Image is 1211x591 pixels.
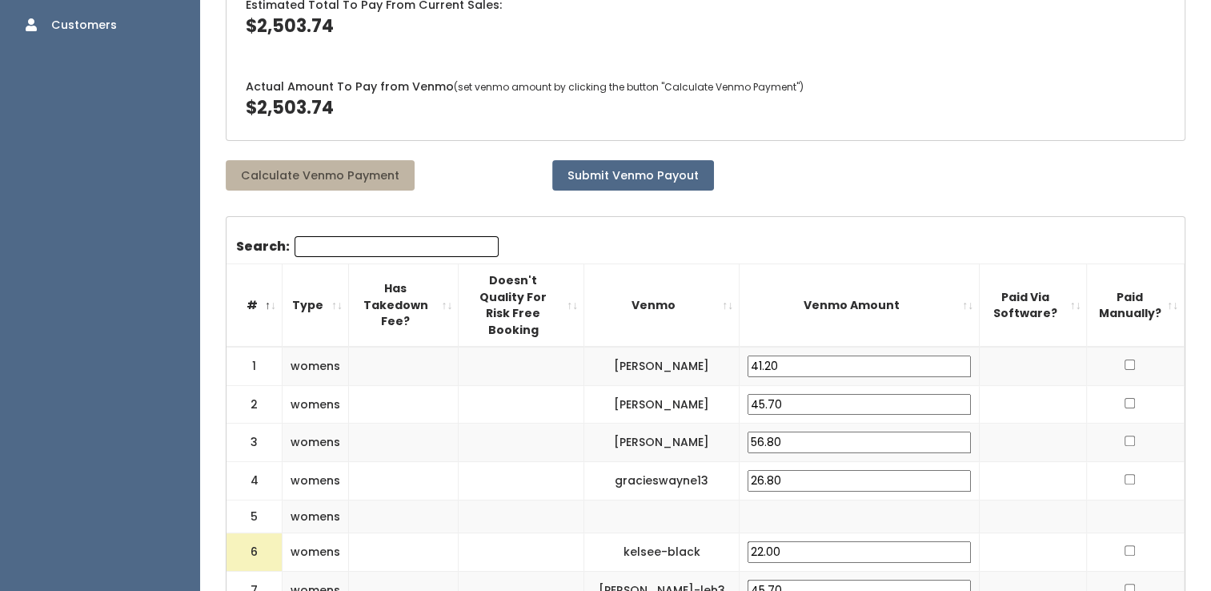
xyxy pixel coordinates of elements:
[227,500,283,533] td: 5
[227,385,283,424] td: 2
[454,80,804,94] span: (set venmo amount by clicking the button "Calculate Venmo Payment")
[295,236,499,257] input: Search:
[584,347,740,385] td: [PERSON_NAME]
[283,385,349,424] td: womens
[584,462,740,501] td: gracieswayne13
[227,347,283,385] td: 1
[283,533,349,572] td: womens
[584,424,740,462] td: [PERSON_NAME]
[227,263,283,347] th: #: activate to sort column descending
[246,95,334,120] span: $2,503.74
[283,424,349,462] td: womens
[349,263,459,347] th: Has Takedown Fee?: activate to sort column ascending
[283,263,349,347] th: Type: activate to sort column ascending
[227,462,283,501] td: 4
[236,236,499,257] label: Search:
[552,160,714,191] button: Submit Venmo Payout
[740,263,980,347] th: Venmo Amount: activate to sort column ascending
[246,14,334,38] span: $2,503.74
[584,385,740,424] td: [PERSON_NAME]
[584,263,740,347] th: Venmo: activate to sort column ascending
[283,347,349,385] td: womens
[459,263,584,347] th: Doesn't Quality For Risk Free Booking : activate to sort column ascending
[283,500,349,533] td: womens
[227,59,1185,140] div: Actual Amount To Pay from Venmo
[283,462,349,501] td: womens
[1087,263,1185,347] th: Paid Manually?: activate to sort column ascending
[980,263,1087,347] th: Paid Via Software?: activate to sort column ascending
[51,17,117,34] div: Customers
[226,160,415,191] button: Calculate Venmo Payment
[227,533,283,572] td: 6
[584,533,740,572] td: kelsee-black
[227,424,283,462] td: 3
